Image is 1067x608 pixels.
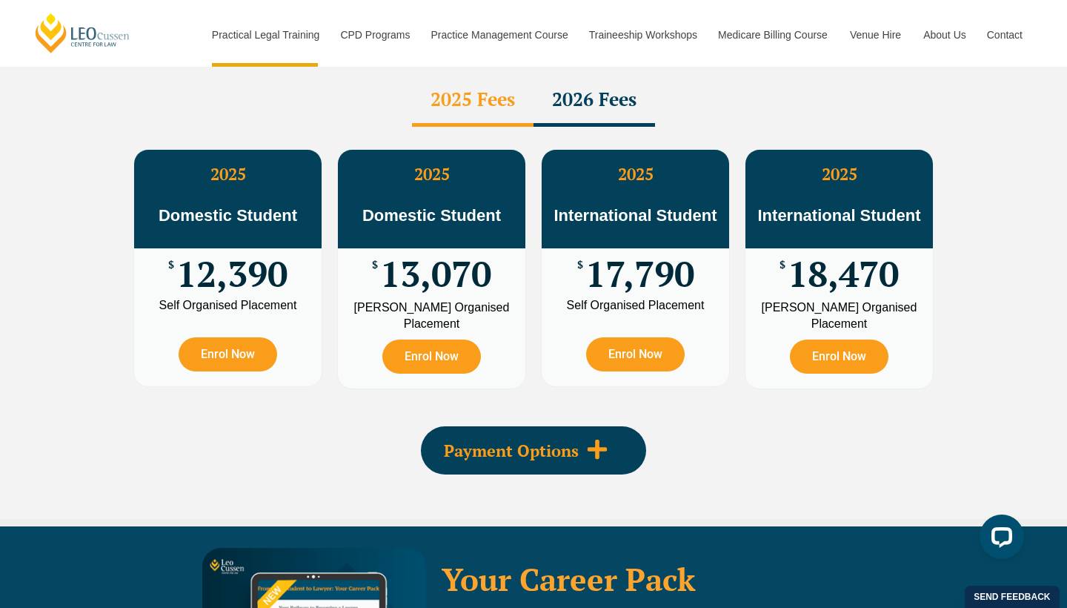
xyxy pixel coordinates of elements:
[176,260,287,288] span: 12,390
[179,337,277,371] a: Enrol Now
[412,75,533,127] div: 2025 Fees
[554,206,717,225] span: International Student
[145,300,310,311] div: Self Organised Placement
[585,260,694,288] span: 17,790
[788,260,899,288] span: 18,470
[758,206,921,225] span: International Student
[33,12,132,54] a: [PERSON_NAME] Centre for Law
[380,260,491,288] span: 13,070
[553,300,718,311] div: Self Organised Placement
[362,206,501,225] span: Domestic Student
[134,165,322,184] h3: 2025
[338,165,525,184] h3: 2025
[976,3,1034,67] a: Contact
[707,3,839,67] a: Medicare Billing Course
[790,340,888,374] a: Enrol Now
[442,558,695,600] a: Your Career Pack
[757,300,922,332] div: [PERSON_NAME] Organised Placement
[168,260,174,271] span: $
[382,340,481,374] a: Enrol Now
[349,300,514,332] div: [PERSON_NAME] Organised Placement
[444,443,579,459] span: Payment Options
[420,3,578,67] a: Practice Management Course
[372,260,378,271] span: $
[159,206,297,225] span: Domestic Student
[578,3,707,67] a: Traineeship Workshops
[586,337,685,371] a: Enrol Now
[912,3,976,67] a: About Us
[201,3,330,67] a: Practical Legal Training
[839,3,912,67] a: Venue Hire
[577,260,583,271] span: $
[780,260,785,271] span: $
[745,165,933,184] h3: 2025
[968,509,1030,571] iframe: LiveChat chat widget
[533,75,655,127] div: 2026 Fees
[542,165,729,184] h3: 2025
[329,3,419,67] a: CPD Programs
